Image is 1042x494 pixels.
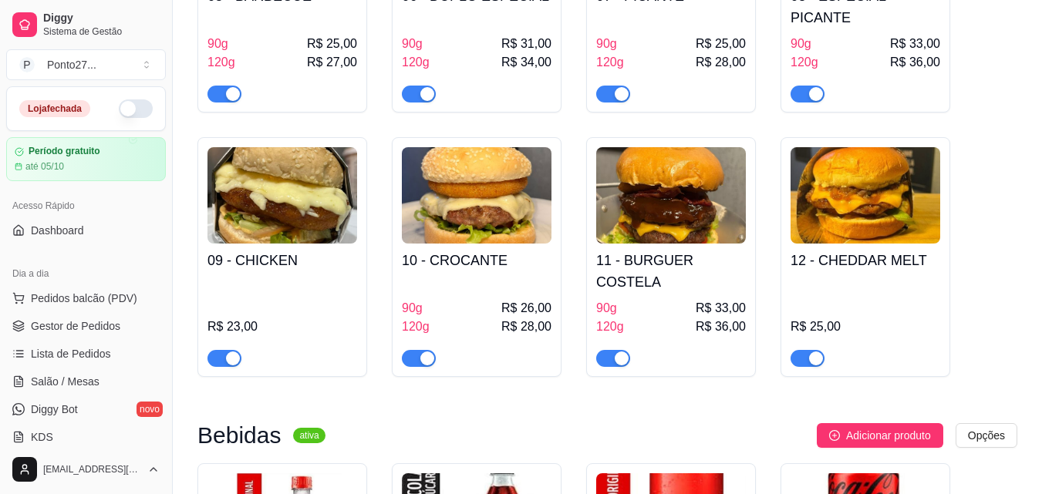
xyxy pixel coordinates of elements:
span: Adicionar produto [846,427,931,444]
div: Dia a dia [6,261,166,286]
button: Opções [956,423,1017,448]
a: Lista de Pedidos [6,341,166,366]
div: Ponto27 ... [47,57,96,72]
span: R$ 33,00 [696,299,746,318]
h3: Bebidas [197,426,281,445]
span: R$ 36,00 [890,53,940,72]
button: Select a team [6,49,166,80]
span: 120g [207,53,235,72]
span: R$ 34,00 [501,53,551,72]
article: Período gratuito [29,146,100,157]
span: Opções [968,427,1005,444]
button: Pedidos balcão (PDV) [6,286,166,311]
span: R$ 25,00 [696,35,746,53]
div: R$ 25,00 [791,318,940,336]
span: R$ 36,00 [696,318,746,336]
span: Sistema de Gestão [43,25,160,38]
img: product-image [402,147,551,244]
span: Pedidos balcão (PDV) [31,291,137,306]
span: 90g [402,299,423,318]
a: KDS [6,425,166,449]
button: Alterar Status [119,99,153,118]
span: plus-circle [829,430,840,441]
span: 120g [596,53,624,72]
a: Período gratuitoaté 05/10 [6,137,166,181]
span: P [19,57,35,72]
article: até 05/10 [25,160,64,173]
h4: 12 - CHEDDAR MELT [791,250,940,271]
div: Loja fechada [19,100,90,117]
span: 90g [791,35,811,53]
a: Salão / Mesas [6,369,166,394]
img: product-image [791,147,940,244]
span: R$ 28,00 [501,318,551,336]
div: R$ 23,00 [207,318,357,336]
img: product-image [207,147,357,244]
span: KDS [31,429,53,445]
span: Dashboard [31,223,84,238]
h4: 10 - CROCANTE [402,250,551,271]
a: Dashboard [6,218,166,243]
span: [EMAIL_ADDRESS][DOMAIN_NAME] [43,463,141,476]
a: Gestor de Pedidos [6,314,166,338]
span: 120g [402,318,430,336]
span: R$ 27,00 [307,53,357,72]
span: 90g [402,35,423,53]
span: Diggy [43,12,160,25]
span: Lista de Pedidos [31,346,111,361]
img: product-image [596,147,746,244]
span: R$ 25,00 [307,35,357,53]
span: 90g [596,299,617,318]
span: R$ 28,00 [696,53,746,72]
span: R$ 31,00 [501,35,551,53]
button: [EMAIL_ADDRESS][DOMAIN_NAME] [6,451,166,488]
span: 120g [596,318,624,336]
a: Diggy Botnovo [6,397,166,422]
span: Diggy Bot [31,402,78,417]
span: R$ 26,00 [501,299,551,318]
h4: 09 - CHICKEN [207,250,357,271]
span: Salão / Mesas [31,374,99,389]
span: 90g [207,35,228,53]
span: R$ 33,00 [890,35,940,53]
span: Gestor de Pedidos [31,318,120,334]
div: Acesso Rápido [6,193,166,218]
span: 120g [791,53,818,72]
sup: ativa [293,428,325,443]
h4: 11 - BURGUER COSTELA [596,250,746,293]
span: 120g [402,53,430,72]
a: DiggySistema de Gestão [6,6,166,43]
button: Adicionar produto [817,423,943,448]
span: 90g [596,35,617,53]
